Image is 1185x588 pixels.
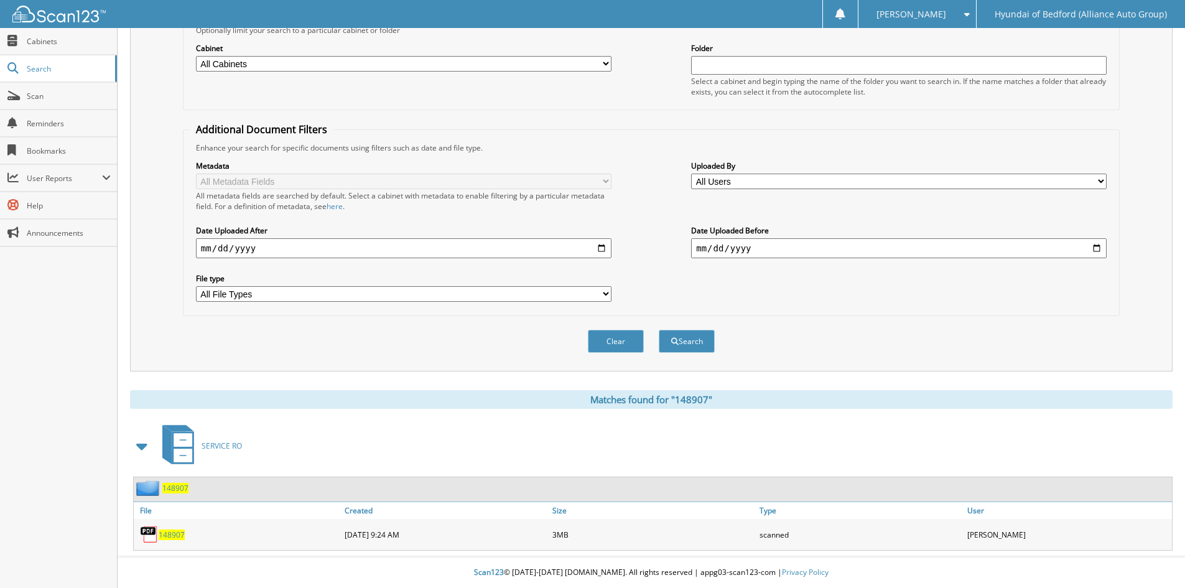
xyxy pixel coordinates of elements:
[691,161,1107,171] label: Uploaded By
[27,173,102,184] span: User Reports
[27,200,111,211] span: Help
[136,480,162,496] img: folder2.png
[196,161,611,171] label: Metadata
[549,502,757,519] a: Size
[342,502,549,519] a: Created
[964,502,1172,519] a: User
[756,522,964,547] div: scanned
[327,201,343,212] a: here
[876,11,946,18] span: [PERSON_NAME]
[190,142,1113,153] div: Enhance your search for specific documents using filters such as date and file type.
[1123,528,1185,588] iframe: Chat Widget
[12,6,106,22] img: scan123-logo-white.svg
[549,522,757,547] div: 3MB
[196,190,611,212] div: All metadata fields are searched by default. Select a cabinet with metadata to enable filtering b...
[659,330,715,353] button: Search
[159,530,185,540] a: 148907
[27,36,111,47] span: Cabinets
[196,43,611,54] label: Cabinet
[691,225,1107,236] label: Date Uploaded Before
[27,118,111,129] span: Reminders
[588,330,644,353] button: Clear
[196,273,611,284] label: File type
[190,123,333,136] legend: Additional Document Filters
[691,76,1107,97] div: Select a cabinet and begin typing the name of the folder you want to search in. If the name match...
[162,483,188,493] a: 148907
[27,228,111,238] span: Announcements
[190,25,1113,35] div: Optionally limit your search to a particular cabinet or folder
[691,238,1107,258] input: end
[756,502,964,519] a: Type
[342,522,549,547] div: [DATE] 9:24 AM
[202,441,242,451] span: SERVICE RO
[474,567,504,577] span: Scan123
[964,522,1172,547] div: [PERSON_NAME]
[130,390,1173,409] div: Matches found for "148907"
[27,146,111,156] span: Bookmarks
[196,225,611,236] label: Date Uploaded After
[27,63,109,74] span: Search
[995,11,1167,18] span: Hyundai of Bedford (Alliance Auto Group)
[691,43,1107,54] label: Folder
[134,502,342,519] a: File
[155,421,242,470] a: SERVICE RO
[782,567,829,577] a: Privacy Policy
[118,558,1185,588] div: © [DATE]-[DATE] [DOMAIN_NAME]. All rights reserved | appg03-scan123-com |
[27,91,111,101] span: Scan
[140,525,159,544] img: PDF.png
[196,238,611,258] input: start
